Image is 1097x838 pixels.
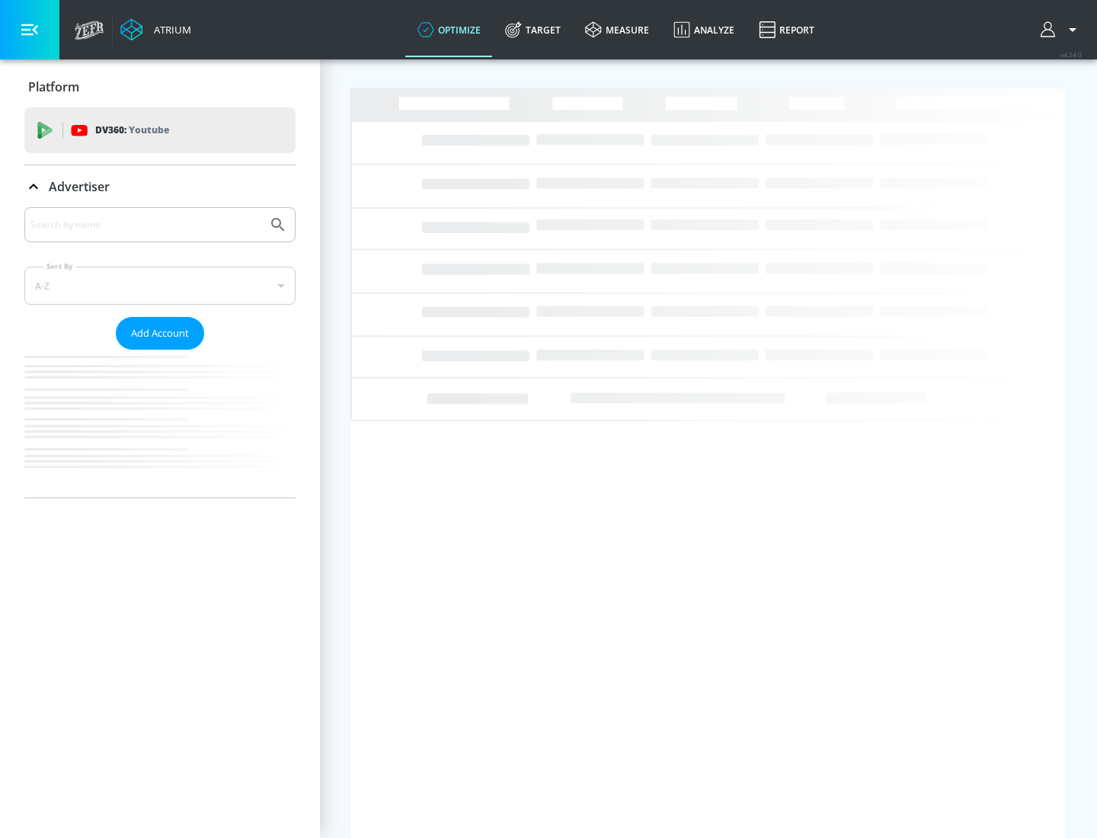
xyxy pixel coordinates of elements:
[493,2,573,57] a: Target
[120,18,191,41] a: Atrium
[116,317,204,350] button: Add Account
[28,78,79,95] p: Platform
[95,122,169,139] p: DV360:
[24,66,296,108] div: Platform
[24,165,296,208] div: Advertiser
[131,325,189,342] span: Add Account
[49,178,110,195] p: Advertiser
[405,2,493,57] a: optimize
[129,122,169,138] p: Youtube
[1060,50,1082,59] span: v 4.24.0
[30,215,261,235] input: Search by name
[24,107,296,153] div: DV360: Youtube
[747,2,827,57] a: Report
[43,261,76,271] label: Sort By
[24,207,296,497] div: Advertiser
[24,267,296,305] div: A-Z
[148,23,191,37] div: Atrium
[24,350,296,497] nav: list of Advertiser
[573,2,661,57] a: measure
[661,2,747,57] a: Analyze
